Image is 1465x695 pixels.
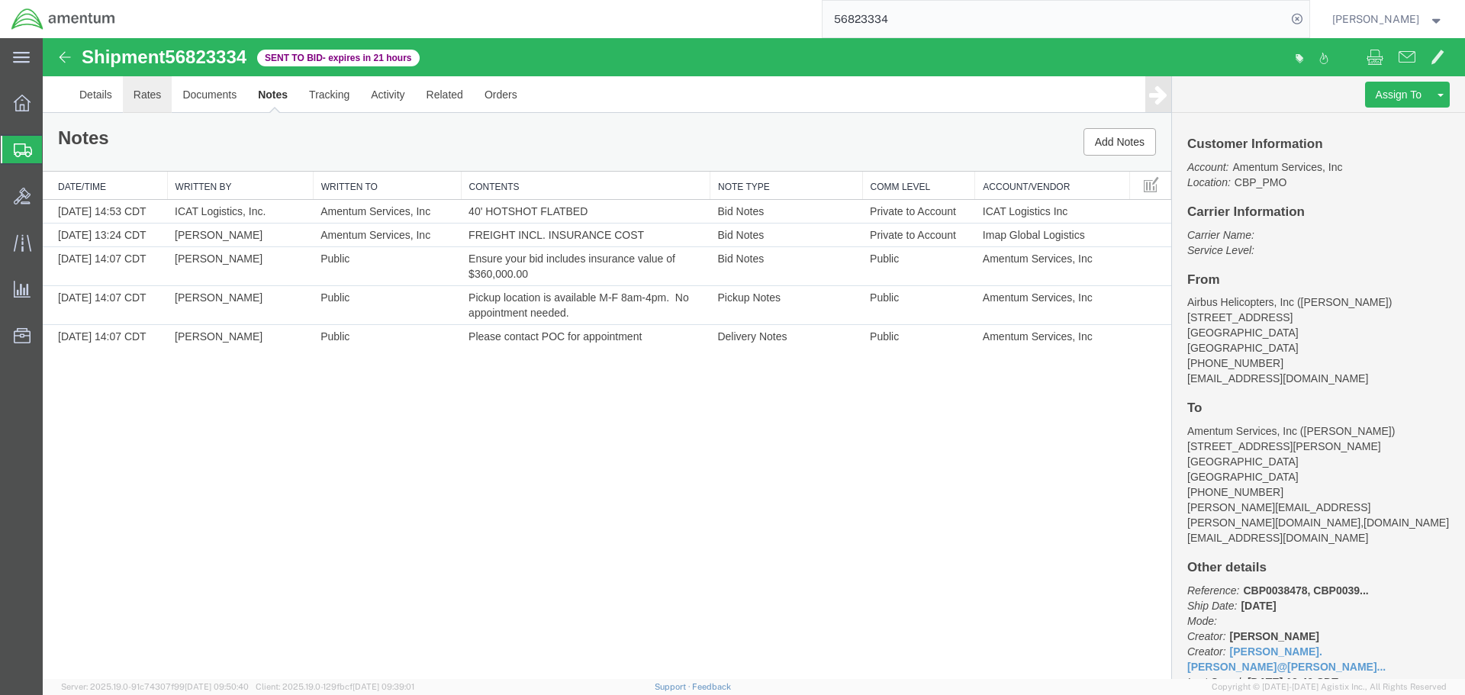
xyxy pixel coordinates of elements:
[819,134,932,162] th: Comm Level: activate to sort column ascending
[1145,546,1196,558] i: Reference:
[1145,561,1194,574] i: Ship Date:
[1145,607,1343,635] a: [PERSON_NAME].[PERSON_NAME]@[PERSON_NAME]...
[270,162,418,185] td: Amentum Services, Inc
[932,209,1087,248] td: Amentum Services, Inc
[124,287,270,310] td: [PERSON_NAME]
[819,209,932,248] td: Public
[124,248,270,287] td: [PERSON_NAME]
[256,682,414,691] span: Client: 2025.19.0-129fbcf
[1145,523,1407,537] h4: Other details
[129,38,204,75] a: Documents
[1187,592,1277,604] b: [PERSON_NAME]
[1145,99,1407,114] h4: Customer Information
[270,287,418,310] td: Public
[426,167,545,179] span: 40' HOTSHOT FLATBED
[1322,43,1389,69] button: Assign To
[43,38,1465,679] iframe: FS Legacy Container
[1145,304,1256,316] span: [GEOGRAPHIC_DATA]
[270,185,418,209] td: Amentum Services, Inc
[1145,607,1183,619] i: Creator:
[667,162,819,185] td: Bid Notes
[1145,385,1407,507] address: Amentum Services, Inc ([PERSON_NAME]) [STREET_ADDRESS][PERSON_NAME] [GEOGRAPHIC_DATA] [PHONE_NUMB...
[270,209,418,248] td: Public
[823,1,1286,37] input: Search for shipment number, reference number
[1145,363,1407,378] h4: To
[667,209,819,248] td: Bid Notes
[426,253,649,281] span: Pickup location is available M-F 8am-4pm. No appointment needed.
[426,214,636,242] span: Ensure your bid includes insurance value of $360,000.00
[317,38,372,75] a: Activity
[667,248,819,287] td: Pickup Notes
[1332,11,1419,27] span: Steven Alcott
[1145,577,1174,589] i: Mode:
[11,8,116,31] img: logo
[819,287,932,310] td: Public
[256,38,317,75] a: Tracking
[1145,256,1407,348] address: Airbus Helicopters, Inc ([PERSON_NAME]) [STREET_ADDRESS] [GEOGRAPHIC_DATA] [PHONE_NUMBER] [EMAIL_...
[1331,10,1444,28] button: [PERSON_NAME]
[819,185,932,209] td: Private to Account
[15,90,66,110] h1: Notes
[124,134,270,162] th: Written By: activate to sort column ascending
[1190,123,1299,135] span: Amentum Services, Inc
[932,248,1087,287] td: Amentum Services, Inc
[819,248,932,287] td: Public
[185,682,249,691] span: [DATE] 09:50:40
[353,682,414,691] span: [DATE] 09:39:01
[932,185,1087,209] td: Imap Global Logistics
[1145,123,1186,135] i: Account:
[1145,235,1407,249] h4: From
[1145,191,1212,203] i: Carrier Name:
[932,162,1087,185] td: ICAT Logistics Inc
[1041,90,1113,117] button: Add Notes
[932,134,1087,162] th: Account/Vendor: activate to sort column ascending
[270,248,418,287] td: Public
[270,134,418,162] th: Written To: activate to sort column ascending
[426,292,599,304] span: Please contact POC for appointment
[667,134,819,162] th: Note Type: activate to sort column ascending
[1205,638,1296,650] span: [DATE] 12:40 CDT
[418,134,667,162] th: Contents: activate to sort column ascending
[61,682,249,691] span: Server: 2025.19.0-91c74307f99
[1145,167,1407,182] h4: Carrier Information
[426,191,601,203] span: FREIGHT INCL. INSURANCE COST
[1095,134,1122,161] button: Manage table columns
[124,162,270,185] td: ICAT Logistics, Inc.
[1145,638,1201,650] i: Last Saved:
[667,287,819,310] td: Delivery Notes
[124,185,270,209] td: [PERSON_NAME]
[932,287,1087,310] td: Amentum Services, Inc
[655,682,693,691] a: Support
[373,38,431,75] a: Related
[1145,206,1212,218] i: Service Level:
[204,38,256,75] a: Notes
[431,38,485,75] a: Orders
[1145,138,1188,150] i: Location:
[692,682,731,691] a: Feedback
[1145,433,1256,445] span: [GEOGRAPHIC_DATA]
[667,185,819,209] td: Bid Notes
[1198,561,1233,574] b: [DATE]
[819,162,932,185] td: Private to Account
[1200,546,1325,558] span: CBP0038478, CBP0039...
[1145,592,1183,604] i: Creator:
[80,38,130,75] a: Rates
[1212,681,1447,693] span: Copyright © [DATE]-[DATE] Agistix Inc., All Rights Reserved
[124,209,270,248] td: [PERSON_NAME]
[1145,121,1407,152] p: CBP_PMO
